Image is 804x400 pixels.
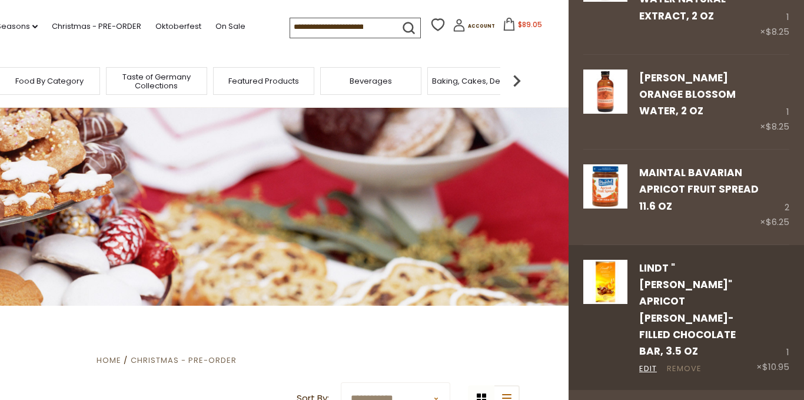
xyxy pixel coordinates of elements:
[468,23,495,29] span: Account
[760,70,789,135] div: 1 ×
[639,363,657,375] a: Edit
[762,361,789,373] span: $10.95
[52,20,141,33] a: Christmas - PRE-ORDER
[583,70,627,135] a: Nielsen-Massey Orange Blossom Water, 2 oz
[155,20,201,33] a: Oktoberfest
[215,20,245,33] a: On Sale
[639,166,759,213] a: Maintal Bavarian Apricot Fruit Spread 11.6 oz
[432,77,523,85] a: Baking, Cakes, Desserts
[639,261,736,359] a: Lindt "[PERSON_NAME]" Apricot [PERSON_NAME]-Filled Chocolate Bar, 3.5 oz
[756,260,789,375] div: 1 ×
[667,363,702,375] a: Remove
[505,69,529,92] img: next arrow
[583,260,627,375] a: Lindt Marille Liquor-Filled Chocolate
[760,164,789,230] div: 2 ×
[453,19,495,36] a: Account
[583,164,627,230] a: Maintal Bavarian Apricot Fruit Spread 11.6 oz
[766,120,789,133] span: $8.25
[518,19,542,29] span: $89.05
[350,77,392,85] a: Beverages
[15,77,84,85] a: Food By Category
[639,71,736,118] a: [PERSON_NAME] Orange Blossom Water, 2 oz
[497,18,547,35] button: $89.05
[766,25,789,38] span: $8.25
[131,355,237,366] a: Christmas - PRE-ORDER
[109,72,204,90] a: Taste of Germany Collections
[766,216,789,228] span: $6.25
[583,260,627,304] img: Lindt Marille Liquor-Filled Chocolate
[228,77,299,85] a: Featured Products
[583,164,627,209] img: Maintal Bavarian Apricot Fruit Spread 11.6 oz
[97,355,121,366] a: Home
[583,70,627,114] img: Nielsen-Massey Orange Blossom Water, 2 oz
